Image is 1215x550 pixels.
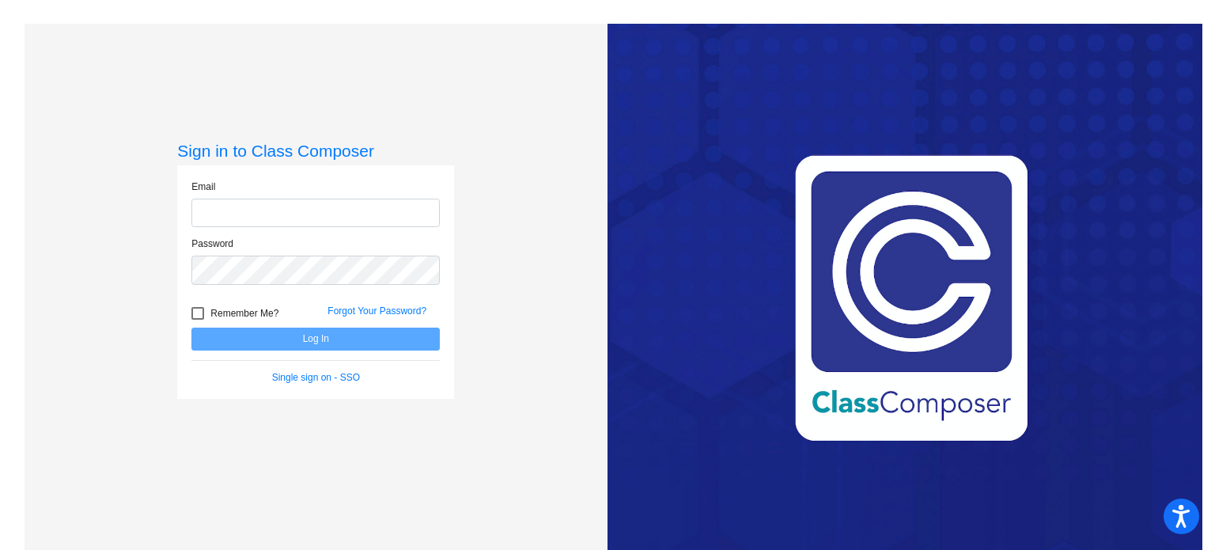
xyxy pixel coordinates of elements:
[327,305,426,317] a: Forgot Your Password?
[191,328,440,351] button: Log In
[191,237,233,251] label: Password
[210,304,278,323] span: Remember Me?
[177,141,454,161] h3: Sign in to Class Composer
[191,180,215,194] label: Email
[272,372,360,383] a: Single sign on - SSO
